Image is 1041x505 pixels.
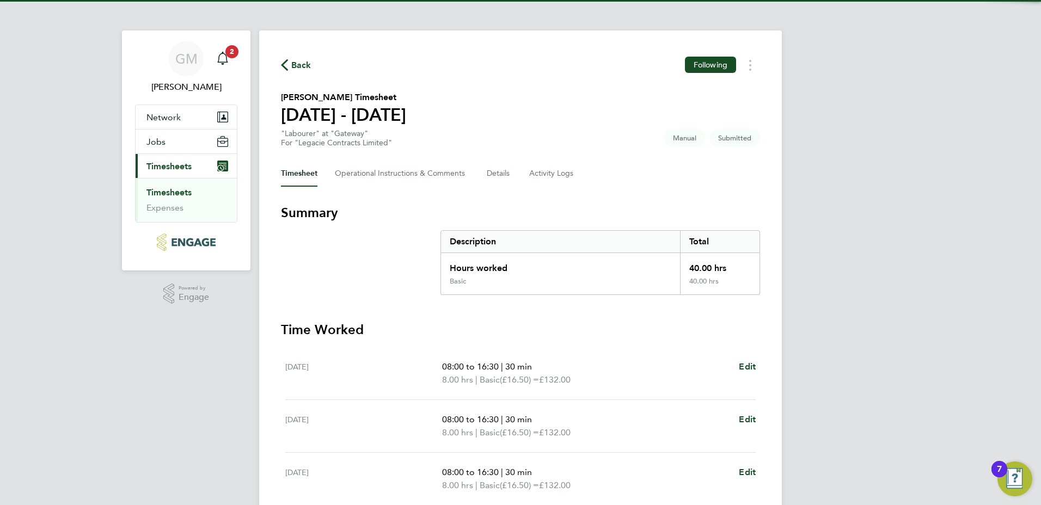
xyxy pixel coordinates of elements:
[441,253,680,277] div: Hours worked
[680,253,760,277] div: 40.00 hrs
[442,467,499,477] span: 08:00 to 16:30
[685,57,736,73] button: Following
[281,138,392,147] div: For "Legacie Contracts Limited"
[225,45,238,58] span: 2
[442,480,473,490] span: 8.00 hrs
[739,361,756,372] span: Edit
[335,161,469,187] button: Operational Instructions & Comments
[739,413,756,426] a: Edit
[500,427,539,438] span: (£16.50) =
[500,374,539,385] span: (£16.50) =
[475,480,477,490] span: |
[740,57,760,73] button: Timesheets Menu
[997,469,1002,483] div: 7
[146,187,192,198] a: Timesheets
[739,360,756,373] a: Edit
[136,105,237,129] button: Network
[475,374,477,385] span: |
[501,361,503,372] span: |
[505,361,532,372] span: 30 min
[709,129,760,147] span: This timesheet is Submitted.
[157,233,215,251] img: legacie-logo-retina.png
[146,161,192,171] span: Timesheets
[529,161,575,187] button: Activity Logs
[680,231,760,253] div: Total
[505,467,532,477] span: 30 min
[480,426,500,439] span: Basic
[539,374,571,385] span: £132.00
[997,461,1032,496] button: Open Resource Center, 7 new notifications
[539,427,571,438] span: £132.00
[539,480,571,490] span: £132.00
[136,178,237,222] div: Timesheets
[694,60,727,70] span: Following
[480,479,500,492] span: Basic
[135,233,237,251] a: Go to home page
[281,321,760,338] h3: Time Worked
[505,414,532,424] span: 30 min
[739,466,756,479] a: Edit
[212,41,234,76] a: 2
[146,202,183,213] a: Expenses
[739,414,756,424] span: Edit
[122,30,250,270] nav: Main navigation
[475,427,477,438] span: |
[281,161,317,187] button: Timesheet
[440,230,760,295] div: Summary
[285,466,442,492] div: [DATE]
[450,277,466,286] div: Basic
[285,360,442,386] div: [DATE]
[664,129,705,147] span: This timesheet was manually created.
[739,467,756,477] span: Edit
[135,41,237,94] a: GM[PERSON_NAME]
[136,154,237,178] button: Timesheets
[480,373,500,386] span: Basic
[281,129,392,147] div: "Labourer" at "Gateway"
[680,277,760,294] div: 40.00 hrs
[501,467,503,477] span: |
[500,480,539,490] span: (£16.50) =
[281,204,760,221] h3: Summary
[136,130,237,153] button: Jobs
[442,374,473,385] span: 8.00 hrs
[487,161,512,187] button: Details
[163,284,210,304] a: Powered byEngage
[442,427,473,438] span: 8.00 hrs
[285,413,442,439] div: [DATE]
[179,284,209,293] span: Powered by
[146,137,166,147] span: Jobs
[291,59,311,72] span: Back
[442,361,499,372] span: 08:00 to 16:30
[175,52,198,66] span: GM
[281,58,311,72] button: Back
[441,231,680,253] div: Description
[146,112,181,122] span: Network
[281,104,406,126] h1: [DATE] - [DATE]
[442,414,499,424] span: 08:00 to 16:30
[179,293,209,302] span: Engage
[281,91,406,104] h2: [PERSON_NAME] Timesheet
[135,81,237,94] span: Gary McEvatt
[501,414,503,424] span: |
